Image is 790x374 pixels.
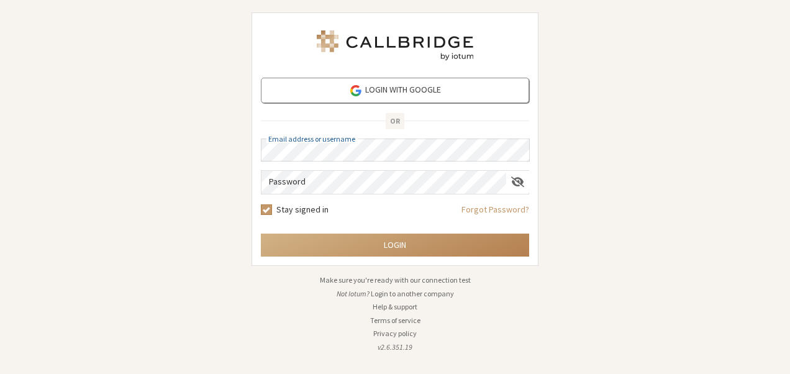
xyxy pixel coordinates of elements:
[373,302,417,311] a: Help & support
[320,275,471,285] a: Make sure you're ready with our connection test
[261,139,530,162] input: Email address or username
[261,171,506,194] input: Password
[371,288,454,299] button: Login to another company
[386,113,404,129] span: OR
[461,203,529,225] a: Forgot Password?
[349,84,363,98] img: google-icon.png
[370,316,420,325] a: Terms of service
[373,329,417,338] a: Privacy policy
[276,203,329,216] label: Stay signed in
[506,171,529,193] div: Show password
[252,342,538,353] li: v2.6.351.19
[314,30,476,60] img: Iotum
[261,78,529,103] a: Login with Google
[252,288,538,299] li: Not Iotum?
[261,234,529,257] button: Login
